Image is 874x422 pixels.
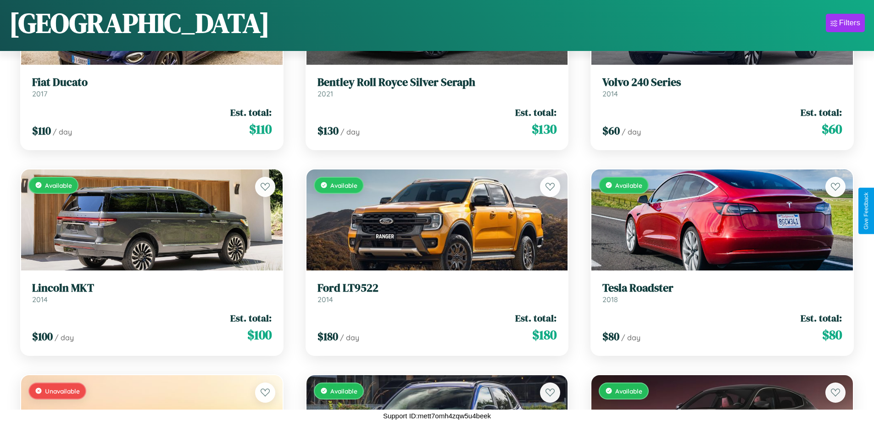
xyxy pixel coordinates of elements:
span: 2021 [317,89,333,98]
span: $ 60 [602,123,620,138]
span: $ 130 [532,120,557,138]
a: Volvo 240 Series2014 [602,76,842,98]
span: Est. total: [515,311,557,325]
span: $ 60 [822,120,842,138]
span: $ 180 [532,326,557,344]
span: 2014 [32,295,48,304]
span: Available [45,181,72,189]
span: 2018 [602,295,618,304]
h3: Lincoln MKT [32,281,272,295]
span: / day [55,333,74,342]
span: $ 110 [32,123,51,138]
span: / day [340,127,360,136]
h3: Tesla Roadster [602,281,842,295]
h3: Bentley Roll Royce Silver Seraph [317,76,557,89]
span: Est. total: [230,106,272,119]
span: 2014 [602,89,618,98]
a: Bentley Roll Royce Silver Seraph2021 [317,76,557,98]
span: / day [340,333,359,342]
span: $ 130 [317,123,339,138]
span: / day [621,333,640,342]
span: $ 110 [249,120,272,138]
h3: Volvo 240 Series [602,76,842,89]
h3: Fiat Ducato [32,76,272,89]
span: $ 80 [822,326,842,344]
div: Filters [839,18,860,28]
h1: [GEOGRAPHIC_DATA] [9,4,270,42]
span: $ 80 [602,329,619,344]
h3: Ford LT9522 [317,281,557,295]
span: Available [615,387,642,395]
span: $ 180 [317,329,338,344]
span: / day [53,127,72,136]
a: Fiat Ducato2017 [32,76,272,98]
span: Available [615,181,642,189]
span: Available [330,387,357,395]
span: Est. total: [515,106,557,119]
button: Filters [826,14,865,32]
a: Ford LT95222014 [317,281,557,304]
span: / day [622,127,641,136]
span: $ 100 [247,326,272,344]
span: Unavailable [45,387,80,395]
span: Est. total: [801,106,842,119]
span: 2014 [317,295,333,304]
div: Give Feedback [863,192,869,230]
span: 2017 [32,89,47,98]
p: Support ID: mett7omh4zqw5u4beek [383,410,491,422]
span: Est. total: [230,311,272,325]
span: Available [330,181,357,189]
span: Est. total: [801,311,842,325]
a: Tesla Roadster2018 [602,281,842,304]
a: Lincoln MKT2014 [32,281,272,304]
span: $ 100 [32,329,53,344]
